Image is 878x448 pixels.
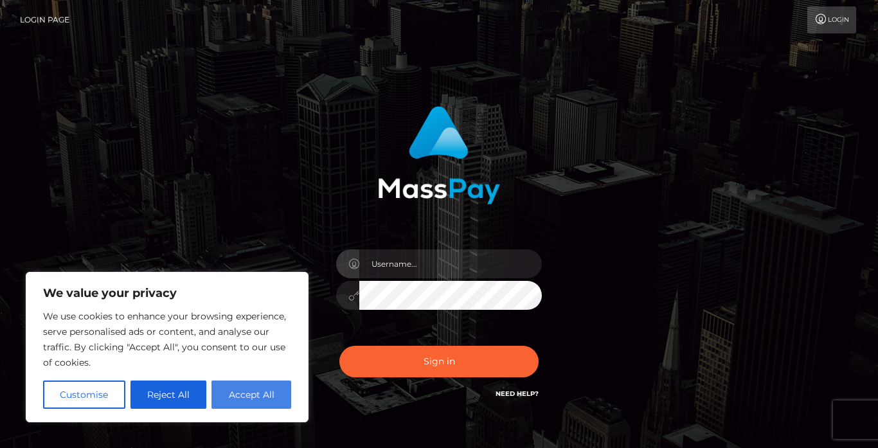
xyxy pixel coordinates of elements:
[211,381,291,409] button: Accept All
[20,6,69,33] a: Login Page
[130,381,207,409] button: Reject All
[496,390,539,398] a: Need Help?
[26,272,309,422] div: We value your privacy
[43,381,125,409] button: Customise
[359,249,542,278] input: Username...
[807,6,856,33] a: Login
[378,106,500,204] img: MassPay Login
[43,309,291,370] p: We use cookies to enhance your browsing experience, serve personalised ads or content, and analys...
[43,285,291,301] p: We value your privacy
[339,346,539,377] button: Sign in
